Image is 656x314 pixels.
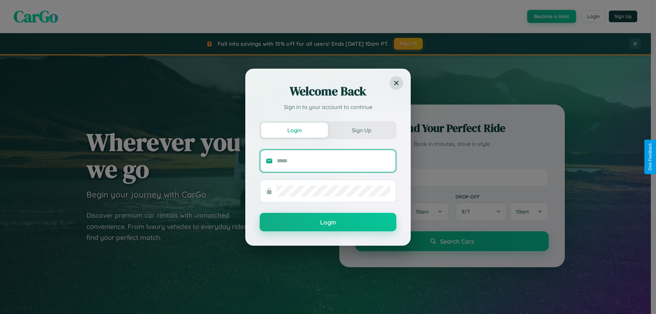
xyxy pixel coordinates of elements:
[260,83,396,99] h2: Welcome Back
[261,123,328,138] button: Login
[328,123,395,138] button: Sign Up
[260,103,396,111] p: Sign in to your account to continue
[648,143,653,171] div: Give Feedback
[260,213,396,231] button: Login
